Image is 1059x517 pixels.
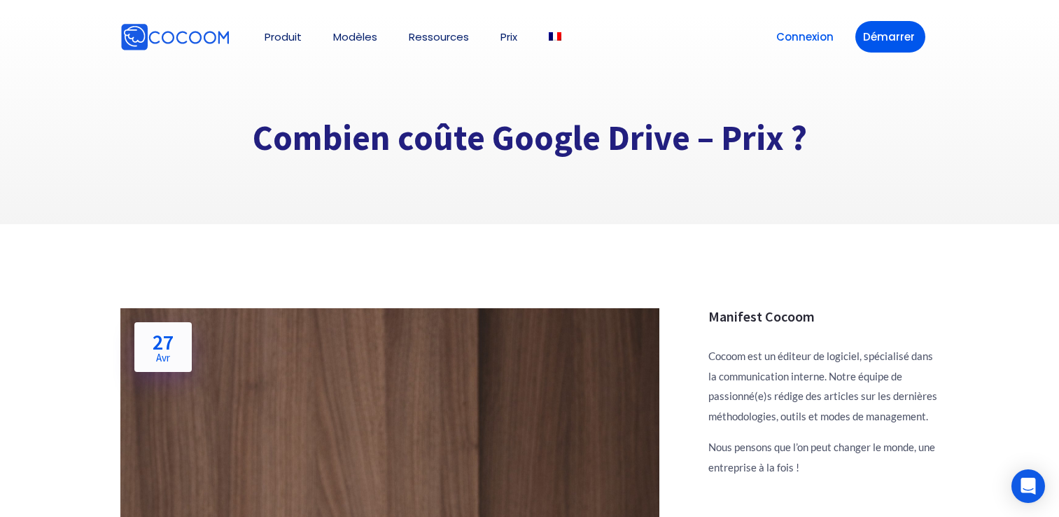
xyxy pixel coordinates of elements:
[708,437,939,477] p: Nous pensons que l’on peut changer le monde, une entreprise à la fois !
[769,21,841,53] a: Connexion
[1011,469,1045,503] div: Open Intercom Messenger
[333,32,377,42] a: Modèles
[153,352,174,363] span: Avr
[409,32,469,42] a: Ressources
[708,346,939,426] p: Cocoom est un éditeur de logiciel, spécialisé dans la communication interne. Notre équipe de pass...
[153,331,174,363] h2: 27
[855,21,925,53] a: Démarrer
[265,32,302,42] a: Produit
[134,322,192,372] a: 27Avr
[549,32,561,41] img: Français
[232,36,233,37] img: Cocoom
[120,23,230,51] img: Cocoom
[500,32,517,42] a: Prix
[708,308,939,325] h3: Manifest Cocoom
[120,116,939,160] h1: Combien coûte Google Drive – Prix ?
